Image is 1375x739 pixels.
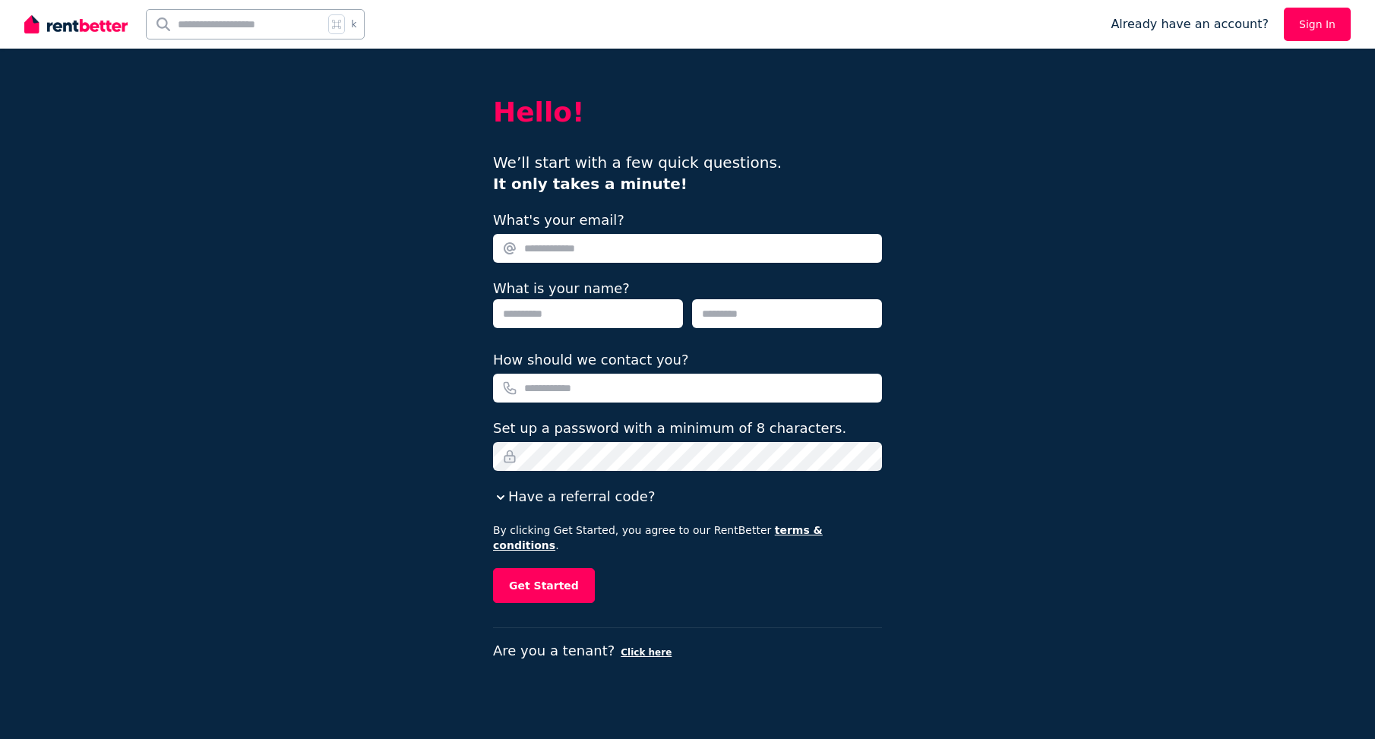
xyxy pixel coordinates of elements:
[493,280,630,296] label: What is your name?
[493,153,782,193] span: We’ll start with a few quick questions.
[493,175,687,193] b: It only takes a minute!
[351,18,356,30] span: k
[493,210,624,231] label: What's your email?
[493,418,846,439] label: Set up a password with a minimum of 8 characters.
[493,640,882,662] p: Are you a tenant?
[493,97,882,128] h2: Hello!
[621,646,672,658] button: Click here
[493,568,595,603] button: Get Started
[1111,15,1269,33] span: Already have an account?
[1284,8,1351,41] a: Sign In
[493,486,655,507] button: Have a referral code?
[24,13,128,36] img: RentBetter
[493,523,882,553] p: By clicking Get Started, you agree to our RentBetter .
[493,349,689,371] label: How should we contact you?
